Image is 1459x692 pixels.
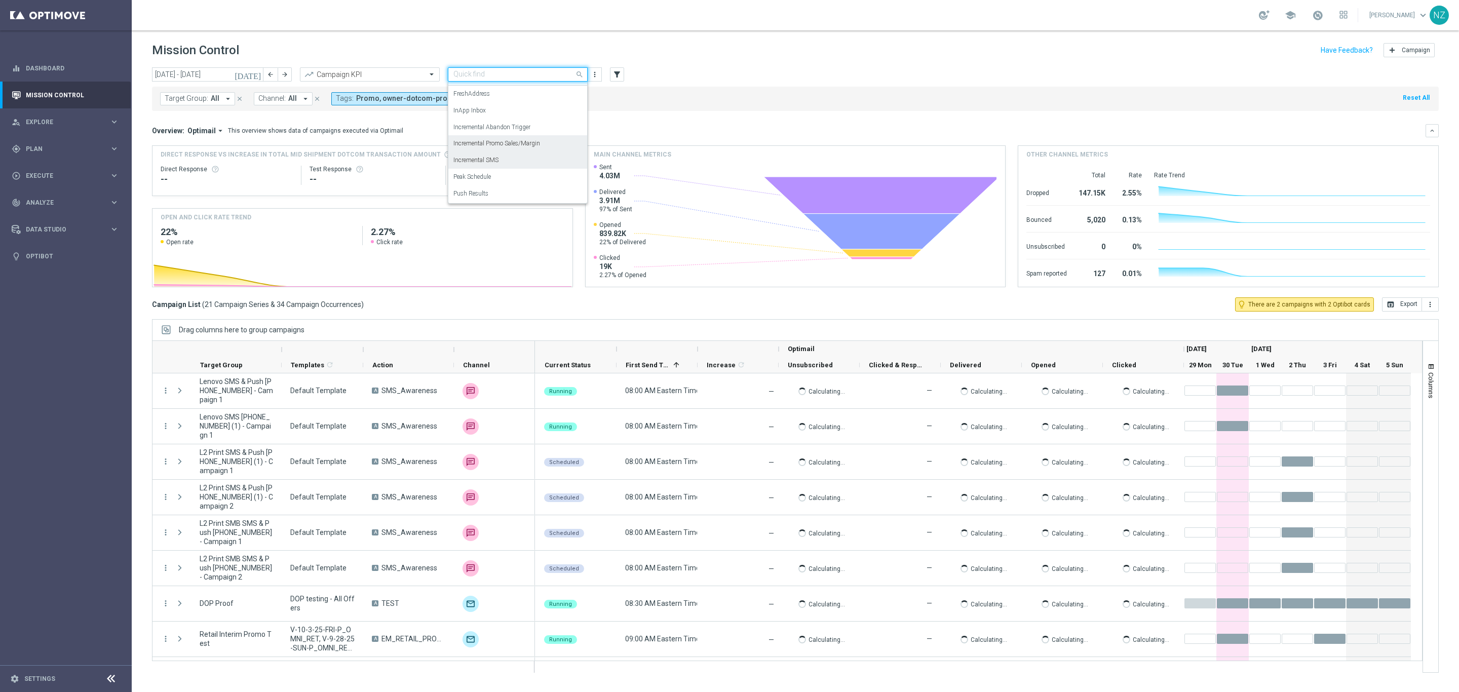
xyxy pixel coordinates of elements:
span: 30 Tue [1222,361,1243,369]
span: A [372,423,378,429]
div: equalizer Dashboard [11,64,120,72]
div: Incremental Promo Sales/Margin [453,135,582,152]
i: keyboard_arrow_right [109,198,119,207]
span: 08:00 AM Eastern Time (New York) (UTC -04:00) [625,387,788,395]
div: Press SPACE to select this row. [535,409,1411,444]
p: Calculating... [1133,528,1169,537]
button: gps_fixed Plan keyboard_arrow_right [11,145,120,153]
button: more_vert [161,634,170,643]
i: filter_alt [612,70,622,79]
button: close [235,93,244,104]
span: A [372,494,378,500]
span: [DATE] [1186,345,1207,353]
colored-tag: Scheduled [544,492,584,502]
p: Calculating... [809,528,845,537]
div: 0.13% [1118,211,1142,227]
span: Action [372,361,393,369]
i: more_vert [161,563,170,572]
div: 0 [1079,238,1105,254]
i: refresh [737,361,745,369]
div: Explore [12,118,109,127]
span: L2 Print SMB SMS & Push 20251002 - Campaign 1 [200,519,273,546]
div: Rate Trend [1154,171,1430,179]
h4: Other channel metrics [1026,150,1108,159]
span: Lenovo SMS 20250930 (1) - Campaign 1 [200,412,273,440]
button: more_vert [161,457,170,466]
span: Execute [26,173,109,179]
div: Data Studio [12,225,109,234]
span: 08:00 AM Eastern Time (New York) (UTC -04:00) [625,493,788,501]
div: Execute [12,171,109,180]
button: play_circle_outline Execute keyboard_arrow_right [11,172,120,180]
button: arrow_forward [278,67,292,82]
div: 0.01% [1118,264,1142,281]
i: lightbulb [12,252,21,261]
div: Press SPACE to select this row. [535,586,1411,622]
span: Optimail [187,126,216,135]
span: A [372,529,378,535]
label: InApp Inbox [453,106,486,115]
span: 29 Mon [1189,361,1212,369]
button: more_vert [161,386,170,395]
h1: Mission Control [152,43,239,58]
label: Peak Schedule [453,173,491,181]
button: Data Studio keyboard_arrow_right [11,225,120,234]
span: 19K [599,262,646,271]
span: — [769,388,774,396]
span: Plan [26,146,109,152]
span: — [769,458,774,467]
span: — [927,528,932,536]
button: [DATE] [233,67,263,83]
i: keyboard_arrow_right [109,224,119,234]
p: Calculating... [809,421,845,431]
span: A [372,600,378,606]
span: 2 Thu [1289,361,1306,369]
a: Dashboard [26,55,119,82]
span: — [927,387,932,395]
span: Unsubscribed [788,361,833,369]
i: more_vert [161,528,170,537]
div: Incremental SMS [453,152,582,169]
p: Calculating... [1133,421,1169,431]
span: ) [361,300,364,309]
button: Reset All [1402,92,1431,103]
button: Optimail arrow_drop_down [184,126,228,135]
button: Tags: Promo, owner-dotcom-promo, owner-retail-promo, promo arrow_drop_down [331,92,534,105]
p: Calculating... [809,457,845,467]
div: InApp Inbox [453,102,582,119]
div: Row Groups [179,326,304,334]
span: Delivered [599,188,632,196]
span: — [927,422,932,430]
button: more_vert [1422,297,1439,312]
span: There are 2 campaigns with 2 Optibot cards [1248,300,1370,309]
span: Target Group [200,361,243,369]
input: Have Feedback? [1321,47,1373,54]
span: Channel [463,361,490,369]
i: add [1388,46,1396,54]
button: person_search Explore keyboard_arrow_right [11,118,120,126]
span: Scheduled [549,494,579,501]
p: Calculating... [1052,421,1088,431]
p: Calculating... [1133,457,1169,467]
p: Calculating... [971,492,1007,502]
div: Unsubscribed [1026,238,1067,254]
button: track_changes Analyze keyboard_arrow_right [11,199,120,207]
span: Default Template [290,386,347,395]
span: keyboard_arrow_down [1417,10,1429,21]
colored-tag: Running [544,386,577,396]
colored-tag: Scheduled [544,457,584,467]
span: Calculate column [324,359,334,370]
button: Mission Control [11,91,120,99]
span: Promo, owner-dotcom-promo, owner-retail-promo, promo [356,94,518,103]
div: Dashboard [12,55,119,82]
i: more_vert [161,599,170,608]
label: Incremental SMS [453,156,498,165]
span: — [927,457,932,466]
div: 127 [1079,264,1105,281]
